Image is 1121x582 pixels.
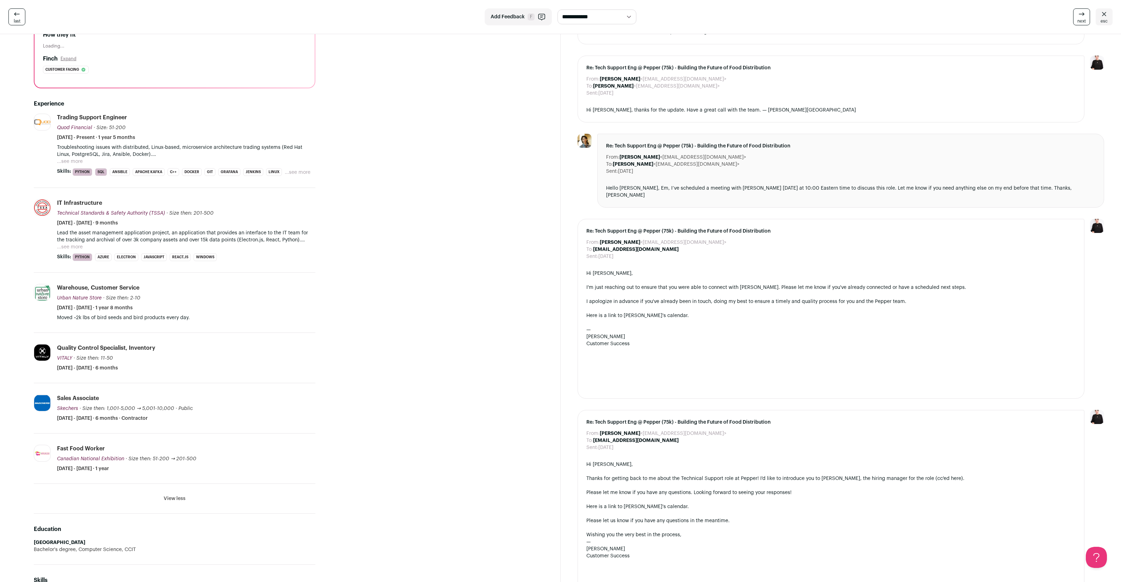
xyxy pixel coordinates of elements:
[613,162,653,167] b: [PERSON_NAME]
[34,540,85,545] strong: [GEOGRAPHIC_DATA]
[586,326,1076,333] div: —
[57,168,71,175] span: Skills:
[586,246,593,253] dt: To:
[57,229,315,243] p: Lead the asset management application project, an application that provides an interface to the I...
[528,13,535,20] span: F
[586,461,1076,468] div: Hi [PERSON_NAME],
[586,253,598,260] dt: Sent:
[586,228,1076,235] span: Re: Tech Support Eng @ Pepper (75k) - Building the Future of Food Distribution
[57,114,127,121] div: Trading Support Engineer
[176,405,177,412] span: ·
[57,284,139,292] div: Warehouse, Customer Service
[110,168,130,176] li: Ansible
[34,344,50,361] img: 6f7ee1e29216236e6eafaa38d1bd6e66094d86d70db429615e8db7d7a3d2c770.jpg
[586,552,1076,559] div: Customer Success
[598,253,613,260] dd: [DATE]
[619,155,660,160] b: [PERSON_NAME]
[619,154,746,161] dd: <[EMAIL_ADDRESS][DOMAIN_NAME]>
[182,168,202,176] li: Docker
[57,211,165,216] span: Technical Standards & Safety Authority (TSSA)
[613,161,739,168] dd: <[EMAIL_ADDRESS][DOMAIN_NAME]>
[606,154,619,161] dt: From:
[266,168,282,176] li: Linux
[1090,56,1104,70] img: 9240684-medium_jpg
[95,168,107,176] li: SQL
[600,77,640,82] b: [PERSON_NAME]
[57,415,148,422] span: [DATE] - [DATE] · 6 months · Contractor
[243,168,263,176] li: Jenkins
[586,284,1076,291] div: I'm just reaching out to ensure that you were able to connect with [PERSON_NAME]. Please let me k...
[485,8,552,25] button: Add Feedback F
[586,538,1076,545] div: —
[164,495,185,502] button: View less
[57,304,133,311] span: [DATE] - [DATE] · 1 year 8 months
[14,18,20,24] span: last
[586,430,600,437] dt: From:
[586,313,689,318] a: Here is a link to [PERSON_NAME]'s calendar.
[61,56,76,62] button: Expand
[586,298,1076,305] div: I apologize in advance if you've already been in touch, doing my best to ensure a timely and qual...
[8,8,25,25] a: last
[57,344,155,352] div: Quality Control Specialist, Inventory
[1096,8,1113,25] a: esc
[586,340,1076,347] div: Customer Success
[114,253,138,261] li: Electron
[593,84,634,89] b: [PERSON_NAME]
[586,239,600,246] dt: From:
[166,211,214,216] span: · Size then: 201-500
[57,125,92,130] span: Quod Financial
[57,445,105,453] div: Fast Food Worker
[43,31,306,39] h2: How they fit
[606,168,618,175] dt: Sent:
[593,438,679,443] b: [EMAIL_ADDRESS][DOMAIN_NAME]
[194,253,217,261] li: Windows
[586,437,593,444] dt: To:
[178,406,193,411] span: Public
[1073,8,1090,25] a: next
[218,168,240,176] li: Grafana
[586,270,1076,277] div: Hi [PERSON_NAME],
[600,431,640,436] b: [PERSON_NAME]
[600,76,726,83] dd: <[EMAIL_ADDRESS][DOMAIN_NAME]>
[126,456,196,461] span: · Size then: 51-200 → 201-500
[606,143,1096,150] span: Re: Tech Support Eng @ Pepper (75k) - Building the Future of Food Distribution
[45,66,79,73] span: Customer facing
[1086,547,1107,568] iframe: Help Scout Beacon - Open
[57,314,315,321] p: Moved ~2k lbs of bird seeds and bird products every day.
[43,43,306,49] div: Loading...
[1077,18,1086,24] span: next
[34,119,50,125] img: 058cf71d6f88e91a80e5173a79570d945a256a2b01edc473ed91d090510ebdd0.jpg
[578,134,592,148] img: 281e3230e04bf62b0493838d7fb0ed23c2f6b9c51535039b5eeb3f898c4485cb.jpg
[57,134,135,141] span: [DATE] - Present · 1 year 5 months
[593,83,720,90] dd: <[EMAIL_ADDRESS][DOMAIN_NAME]>
[133,168,165,176] li: Apache Kafka
[80,406,174,411] span: · Size then: 1,001-5,000 → 5,001-10,000
[606,185,1096,199] div: Hello [PERSON_NAME], Em, I’ve scheduled a meeting with [PERSON_NAME] [DATE] at 10:00 Eastern time...
[57,296,102,301] span: Urban Nature Store
[57,199,102,207] div: IT Infrastructure
[1101,18,1108,24] span: esc
[593,247,679,252] b: [EMAIL_ADDRESS][DOMAIN_NAME]
[34,546,315,553] div: Bachelor's degree, Computer Science, CCIT
[600,240,640,245] b: [PERSON_NAME]
[57,253,71,260] span: Skills:
[57,356,72,361] span: VITALY
[57,365,118,372] span: [DATE] - [DATE] · 6 months
[586,444,598,451] dt: Sent:
[34,100,315,108] h2: Experience
[57,394,99,402] div: Sales Associate
[34,451,50,456] img: 2f610a17f9a38ec4e048ed8cf762e68a09f3dbfc1e9cedcbb38f3c19fb633a77.jpg
[34,284,50,301] img: 491cc52381990f6ece3a6364451b07118a28b34b9cdefcb4f9447882aa05fa92.jpg
[168,168,179,176] li: C++
[170,253,191,261] li: React.js
[586,83,593,90] dt: To:
[600,430,726,437] dd: <[EMAIL_ADDRESS][DOMAIN_NAME]>
[586,64,1076,71] span: Re: Tech Support Eng @ Pepper (75k) - Building the Future of Food Distribution
[94,125,126,130] span: · Size: 51-200
[57,220,118,227] span: [DATE] - [DATE] · 9 months
[57,144,315,158] p: Troubleshooting issues with distributed, Linux-based, microservice architecture trading systems (...
[74,356,113,361] span: · Size then: 11-50
[600,239,726,246] dd: <[EMAIL_ADDRESS][DOMAIN_NAME]>
[586,107,1076,114] div: Hi [PERSON_NAME], thanks for the update. Have a great call with the team. — [PERSON_NAME][GEOGRAP...
[586,419,1076,426] span: Re: Tech Support Eng @ Pepper (75k) - Building the Future of Food Distribution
